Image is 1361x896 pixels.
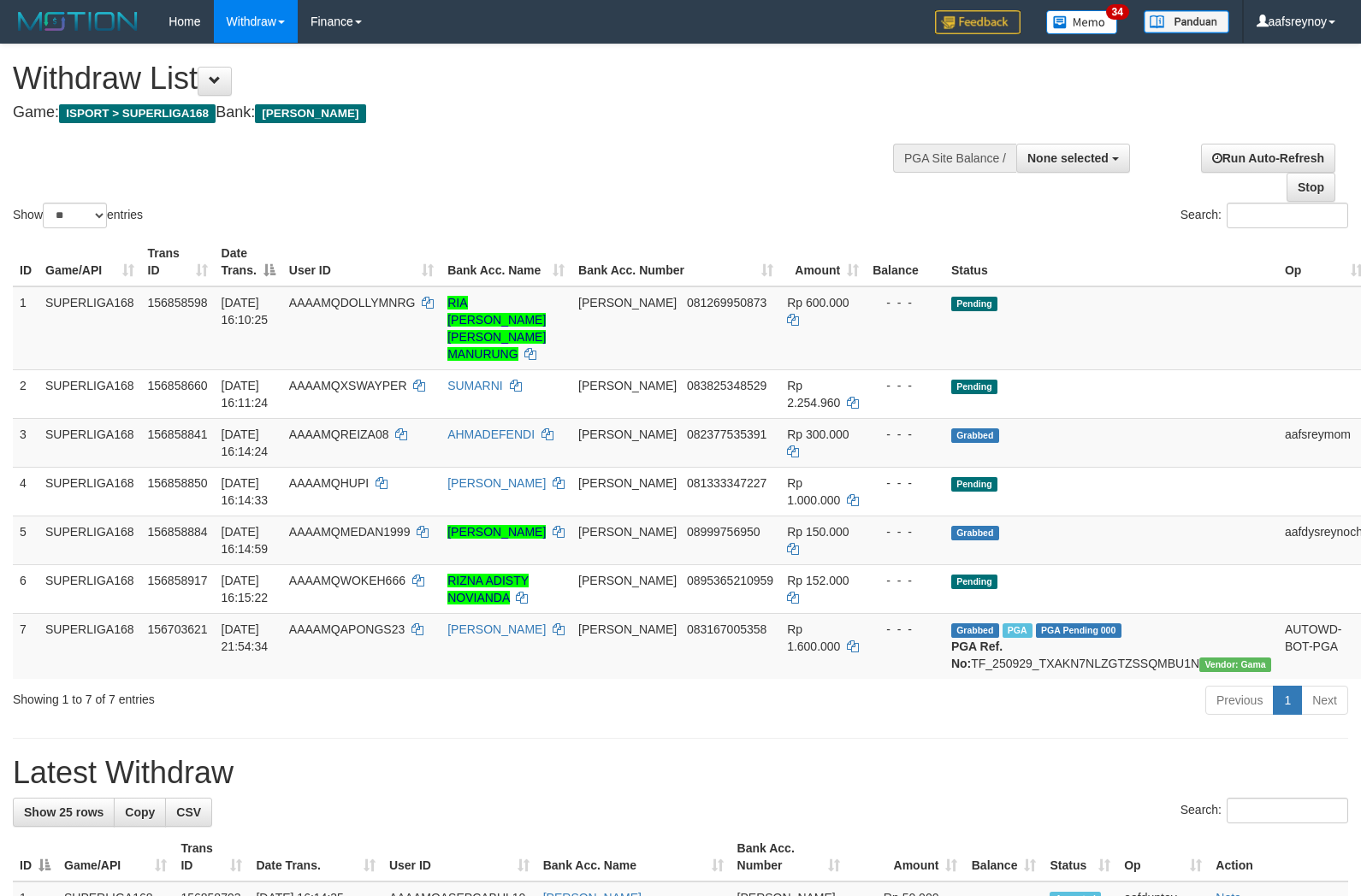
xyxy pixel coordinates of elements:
[787,622,840,653] span: Rp 1.600.000
[222,427,269,458] span: [DATE] 16:14:24
[13,564,38,613] td: 6
[951,575,997,589] span: Pending
[687,427,766,441] span: Copy 082377535391 to clipboard
[447,525,546,539] a: [PERSON_NAME]
[255,104,365,123] span: [PERSON_NAME]
[571,238,780,286] th: Bank Acc. Number: activate to sort column ascending
[1003,623,1033,638] span: Marked by aafchhiseyha
[249,833,382,881] th: Date Trans.: activate to sort column ascending
[1117,833,1209,881] th: Op: activate to sort column ascending
[951,526,999,540] span: Grabbed
[873,523,938,540] div: - - -
[687,574,773,587] span: Copy 0895365210959 to clipboard
[578,622,677,636] span: [PERSON_NAME]
[873,475,938,492] div: - - -
[873,426,938,443] div: - - -
[787,476,840,507] span: Rp 1.000.000
[447,622,546,636] a: [PERSON_NAME]
[951,623,999,638] span: Grabbed
[1201,144,1335,173] a: Run Auto-Refresh
[935,10,1021,34] img: Feedback.jpg
[687,622,766,636] span: Copy 083167005358 to clipboard
[13,369,38,418] td: 2
[1181,798,1348,823] label: Search:
[38,238,141,286] th: Game/API: activate to sort column ascending
[176,805,201,819] span: CSV
[289,296,416,309] span: AAAAMQDOLLYMNRG
[873,294,938,311] div: - - -
[13,203,143,228] label: Show entries
[441,238,571,286] th: Bank Acc. Name: activate to sort column ascending
[13,286,38,370] td: 1
[578,525,677,539] span: [PERSON_NAME]
[687,379,766,392] span: Copy 083825348529 to clipboard
[165,798,212,827] a: CSV
[174,833,249,881] th: Trans ID: activate to sort column ascending
[289,427,389,441] span: AAAAMQREIZA08
[1199,657,1271,672] span: Vendor URL: https://trx31.1velocity.biz
[382,833,536,881] th: User ID: activate to sort column ascending
[951,477,997,492] span: Pending
[1106,4,1129,20] span: 34
[289,379,407,392] span: AAAAMQXSWAYPER
[536,833,731,881] th: Bank Acc. Name: activate to sort column ascending
[1287,173,1335,202] a: Stop
[873,572,938,589] div: - - -
[447,574,529,604] a: RIZNA ADISTY NOVIANDA
[951,428,999,443] span: Grabbed
[944,613,1278,679] td: TF_250929_TXAKN7NLZGTZSSQMBU1N
[148,476,208,490] span: 156858850
[1043,833,1117,881] th: Status: activate to sort column ascending
[13,104,891,121] h4: Game: Bank:
[1016,144,1130,173] button: None selected
[141,238,215,286] th: Trans ID: activate to sort column ascending
[13,798,115,827] a: Show 25 rows
[578,427,677,441] span: [PERSON_NAME]
[222,296,269,327] span: [DATE] 16:10:25
[1036,623,1121,638] span: PGA Pending
[951,297,997,311] span: Pending
[289,476,369,490] span: AAAAMQHUPI
[447,296,546,361] a: RIA [PERSON_NAME] [PERSON_NAME] MANURUNG
[38,369,141,418] td: SUPERLIGA168
[873,621,938,638] div: - - -
[578,574,677,587] span: [PERSON_NAME]
[289,574,405,587] span: AAAAMQWOKEH666
[43,203,107,228] select: Showentries
[215,238,282,286] th: Date Trans.: activate to sort column descending
[13,516,38,564] td: 5
[13,238,38,286] th: ID
[222,525,269,556] span: [DATE] 16:14:59
[222,476,269,507] span: [DATE] 16:14:33
[222,574,269,604] span: [DATE] 16:15:22
[148,296,208,309] span: 156858598
[148,427,208,441] span: 156858841
[787,574,849,587] span: Rp 152.000
[13,684,554,708] div: Showing 1 to 7 of 7 entries
[13,62,891,96] h1: Withdraw List
[1205,686,1274,715] a: Previous
[38,418,141,467] td: SUPERLIGA168
[944,238,1278,286] th: Status
[148,525,208,539] span: 156858884
[1181,203,1348,228] label: Search:
[951,380,997,394] span: Pending
[38,286,141,370] td: SUPERLIGA168
[148,622,208,636] span: 156703621
[125,805,155,819] span: Copy
[282,238,441,286] th: User ID: activate to sort column ascending
[57,833,174,881] th: Game/API: activate to sort column ascending
[847,833,964,881] th: Amount: activate to sort column ascending
[1144,10,1229,33] img: panduan.png
[148,379,208,392] span: 156858660
[114,798,166,827] a: Copy
[222,622,269,653] span: [DATE] 21:54:34
[38,467,141,516] td: SUPERLIGA168
[447,379,503,392] a: SUMARNI
[13,467,38,516] td: 4
[787,379,840,410] span: Rp 2.254.960
[289,525,411,539] span: AAAAMQMEDAN1999
[964,833,1043,881] th: Balance: activate to sort column ascending
[578,296,677,309] span: [PERSON_NAME]
[687,296,766,309] span: Copy 081269950873 to clipboard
